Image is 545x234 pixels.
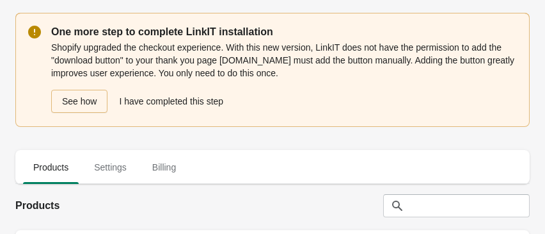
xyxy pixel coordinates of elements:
button: See how [51,90,107,113]
span: Billing [142,156,186,179]
div: Shopify upgraded the checkout experience. With this new version, LinkIT does not have the permiss... [51,40,517,114]
p: One more step to complete LinkIT installation [51,24,517,40]
span: I have completed this step [119,96,223,106]
span: Products [23,156,79,179]
h2: Products [15,198,59,213]
button: I have completed this step [114,90,231,113]
span: Settings [84,156,137,179]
